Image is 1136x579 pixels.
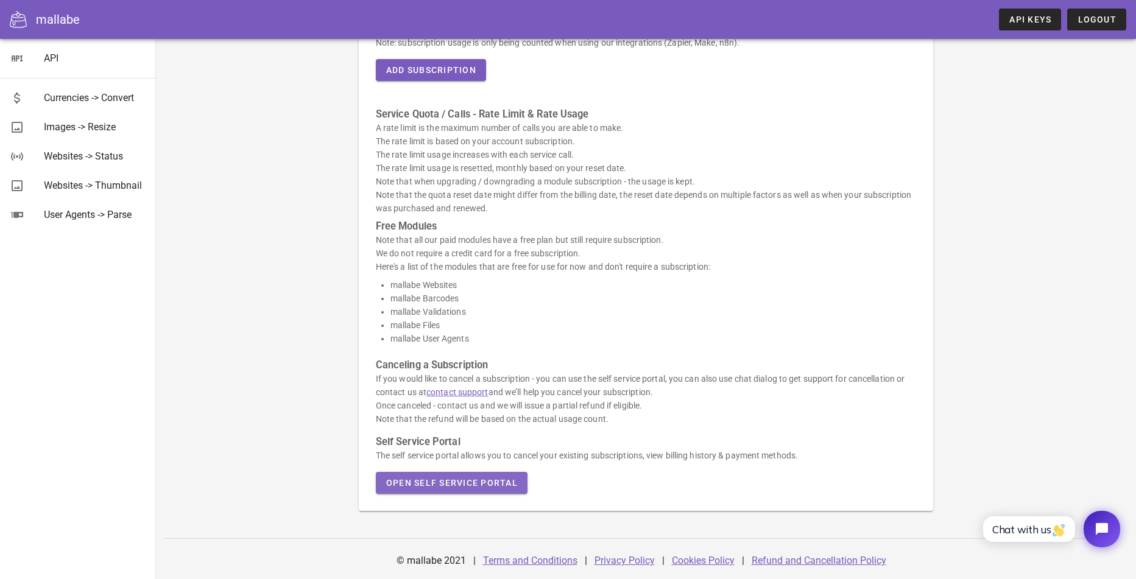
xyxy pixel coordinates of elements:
[672,555,735,566] a: Cookies Policy
[36,10,80,29] div: mallabe
[386,478,518,488] span: Open Self Service Portal
[376,472,527,494] button: Open Self Service Portal
[44,150,146,162] div: Websites -> Status
[44,209,146,220] div: User Agents -> Parse
[390,278,916,292] li: mallabe Websites
[44,52,146,64] div: API
[999,9,1061,30] a: API Keys
[1009,15,1051,24] span: API Keys
[426,387,489,397] a: contact support
[376,449,916,462] p: The self service portal allows you to cancel your existing subscriptions, view billing history & ...
[386,65,476,75] span: Add Subscription
[390,305,916,318] li: mallabe Validations
[44,180,146,191] div: Websites -> Thumbnail
[742,546,744,575] div: |
[376,233,916,273] p: Note that all our paid modules have a free plan but still require subscription. We do not require...
[594,555,655,566] a: Privacy Policy
[1077,15,1117,24] span: Logout
[662,546,665,575] div: |
[376,435,916,449] h3: Self Service Portal
[376,121,916,215] p: A rate limit is the maximum number of calls you are able to make. The rate limit is based on your...
[473,546,476,575] div: |
[1067,9,1126,30] button: Logout
[376,372,916,426] p: If you would like to cancel a subscription - you can use the self service portal, you can also us...
[389,546,473,575] div: © mallabe 2021
[390,332,916,345] li: mallabe User Agents
[970,500,1131,558] iframe: Tidio Chat
[376,108,916,121] h3: Service Quota / Calls - Rate Limit & Rate Usage
[376,36,916,49] div: Note: subscription usage is only being counted when using our integrations (Zapier, Make, n8n).
[44,92,146,104] div: Currencies -> Convert
[376,59,486,81] button: Add Subscription
[483,555,577,566] a: Terms and Conditions
[390,318,916,332] li: mallabe Files
[376,359,916,372] h3: Canceling a Subscription
[376,220,916,233] h3: Free Modules
[44,121,146,133] div: Images -> Resize
[390,292,916,305] li: mallabe Barcodes
[752,555,886,566] a: Refund and Cancellation Policy
[585,546,587,575] div: |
